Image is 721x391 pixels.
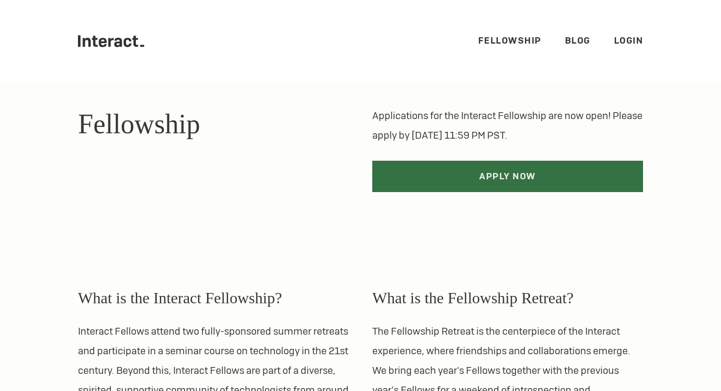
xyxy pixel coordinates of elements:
[78,286,349,310] h3: What is the Interact Fellowship?
[478,35,541,46] a: Fellowship
[372,161,643,192] a: Apply Now
[614,35,644,46] a: Login
[372,286,643,310] h3: What is the Fellowship Retreat?
[372,106,643,145] p: Applications for the Interact Fellowship are now open! Please apply by [DATE] 11:59 PM PST.
[78,106,349,142] h1: Fellowship
[565,35,591,46] a: Blog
